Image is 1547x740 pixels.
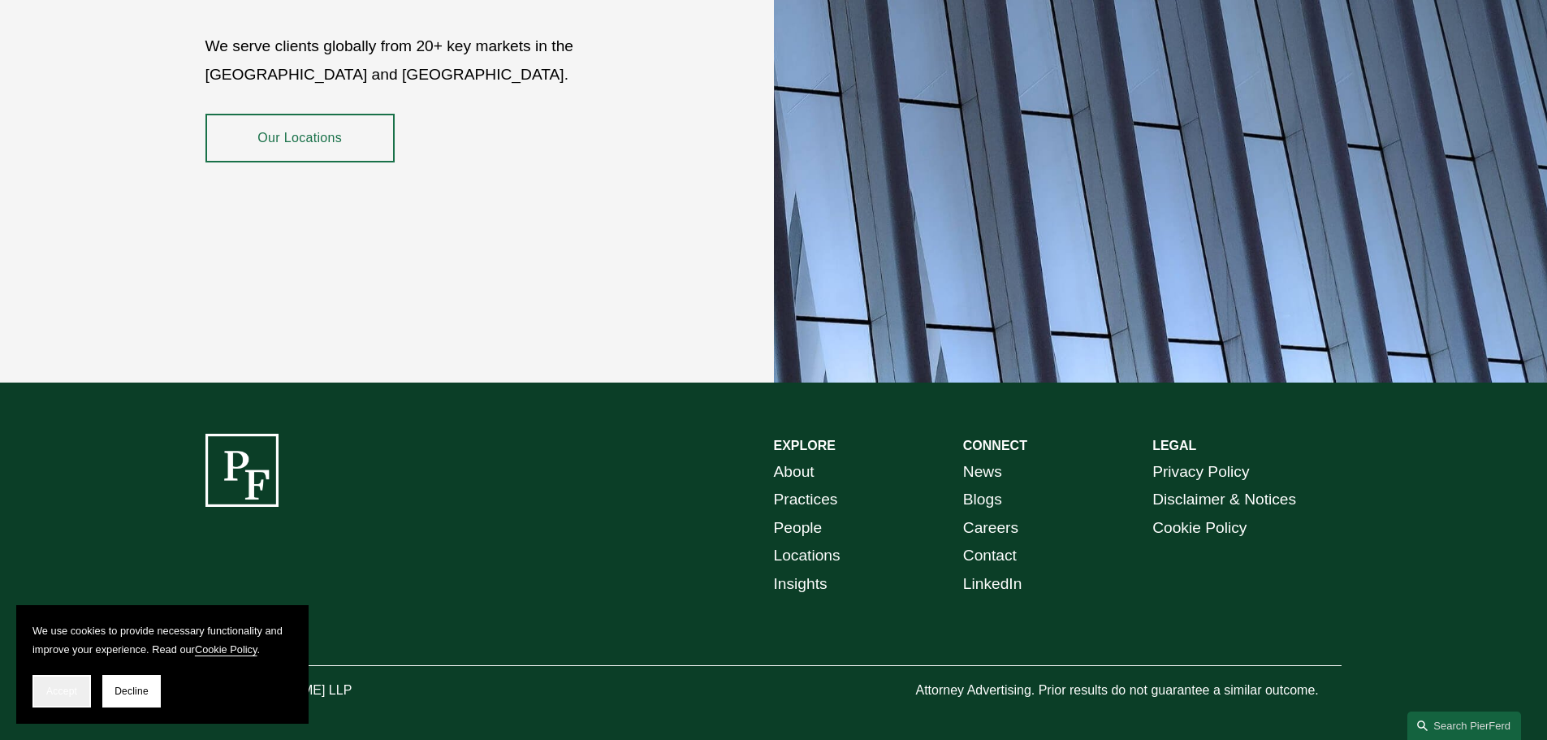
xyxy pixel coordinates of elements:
[963,458,1002,487] a: News
[774,514,823,543] a: People
[774,439,836,452] strong: EXPLORE
[205,32,679,89] p: We serve clients globally from 20+ key markets in the [GEOGRAPHIC_DATA] and [GEOGRAPHIC_DATA].
[774,458,815,487] a: About
[963,486,1002,514] a: Blogs
[963,542,1017,570] a: Contact
[963,439,1027,452] strong: CONNECT
[1152,458,1249,487] a: Privacy Policy
[205,114,395,162] a: Our Locations
[102,675,161,708] button: Decline
[195,643,257,656] a: Cookie Policy
[1152,486,1296,514] a: Disclaimer & Notices
[963,570,1022,599] a: LinkedIn
[915,679,1342,703] p: Attorney Advertising. Prior results do not guarantee a similar outcome.
[32,675,91,708] button: Accept
[1152,514,1247,543] a: Cookie Policy
[963,514,1018,543] a: Careers
[1152,439,1196,452] strong: LEGAL
[32,621,292,659] p: We use cookies to provide necessary functionality and improve your experience. Read our .
[115,686,149,697] span: Decline
[774,542,840,570] a: Locations
[1407,712,1521,740] a: Search this site
[205,679,443,703] p: © [PERSON_NAME] LLP
[774,570,828,599] a: Insights
[46,686,77,697] span: Accept
[16,605,309,724] section: Cookie banner
[774,486,838,514] a: Practices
